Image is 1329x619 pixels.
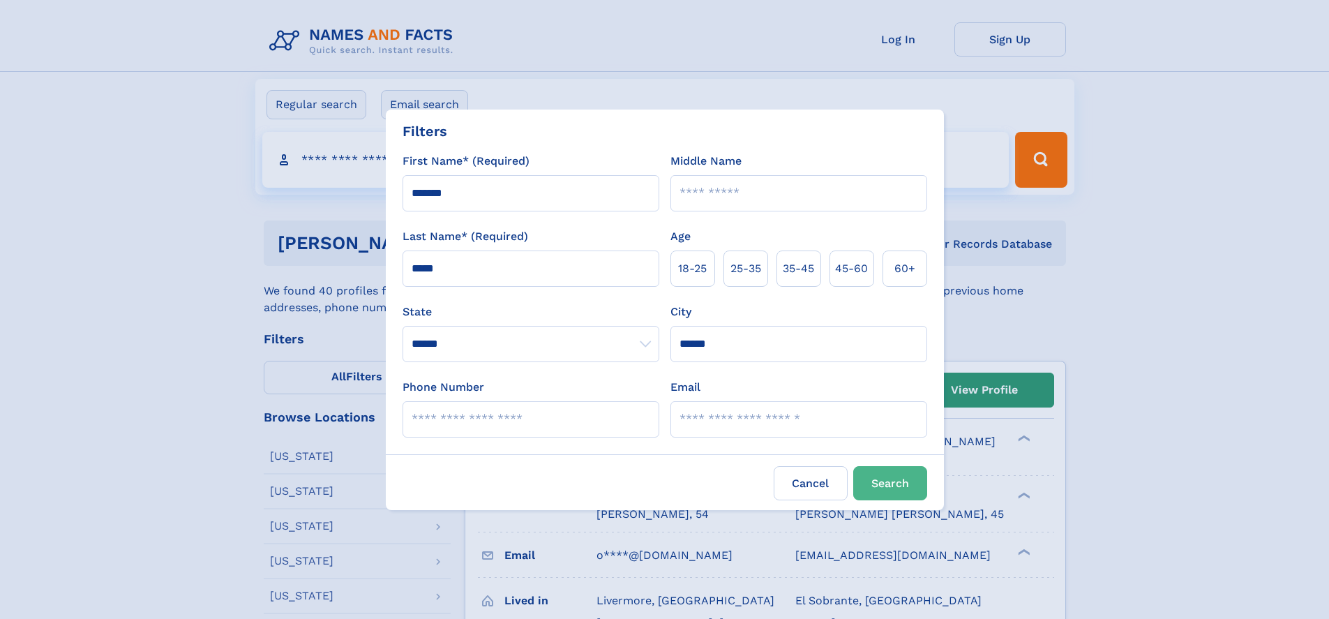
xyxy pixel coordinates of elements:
span: 18‑25 [678,260,707,277]
label: Middle Name [670,153,742,170]
label: City [670,304,691,320]
span: 25‑35 [730,260,761,277]
div: Filters [403,121,447,142]
label: Email [670,379,700,396]
button: Search [853,466,927,500]
label: Age [670,228,691,245]
span: 35‑45 [783,260,814,277]
label: Cancel [774,466,848,500]
span: 45‑60 [835,260,868,277]
label: Last Name* (Required) [403,228,528,245]
label: State [403,304,659,320]
label: First Name* (Required) [403,153,530,170]
span: 60+ [894,260,915,277]
label: Phone Number [403,379,484,396]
